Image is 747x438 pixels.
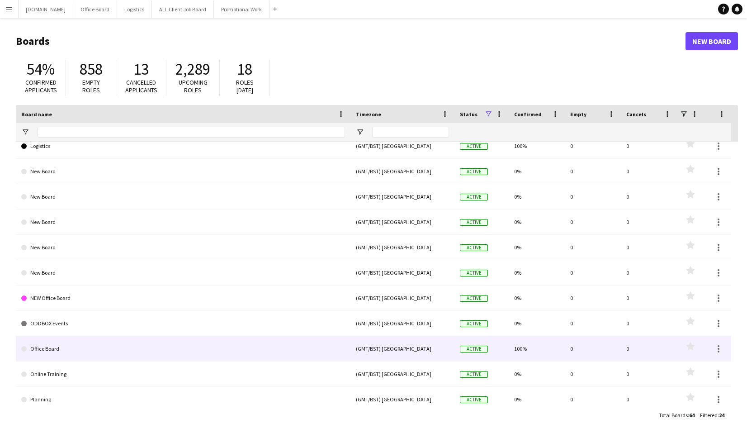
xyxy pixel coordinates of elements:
[570,111,586,118] span: Empty
[659,406,695,424] div: :
[21,133,345,159] a: Logistics
[356,111,381,118] span: Timezone
[80,59,103,79] span: 858
[21,111,52,118] span: Board name
[565,260,621,285] div: 0
[350,133,454,158] div: (GMT/BST) [GEOGRAPHIC_DATA]
[21,286,345,311] a: NEW Office Board
[565,235,621,260] div: 0
[350,311,454,336] div: (GMT/BST) [GEOGRAPHIC_DATA]
[565,336,621,361] div: 0
[509,362,565,386] div: 0%
[659,412,688,419] span: Total Boards
[350,209,454,234] div: (GMT/BST) [GEOGRAPHIC_DATA]
[460,371,488,378] span: Active
[460,270,488,276] span: Active
[621,133,677,158] div: 0
[621,362,677,386] div: 0
[175,59,210,79] span: 2,289
[565,387,621,412] div: 0
[509,159,565,184] div: 0%
[509,184,565,209] div: 0%
[509,336,565,361] div: 100%
[21,128,29,136] button: Open Filter Menu
[509,133,565,158] div: 100%
[38,127,345,138] input: Board name Filter Input
[621,209,677,234] div: 0
[565,362,621,386] div: 0
[621,286,677,310] div: 0
[21,311,345,336] a: ODDBOX Events
[565,209,621,234] div: 0
[509,235,565,260] div: 0%
[460,194,488,200] span: Active
[179,78,208,94] span: Upcoming roles
[21,260,345,286] a: New Board
[21,336,345,362] a: Office Board
[689,412,695,419] span: 64
[460,244,488,251] span: Active
[626,111,646,118] span: Cancels
[460,111,478,118] span: Status
[73,0,117,18] button: Office Board
[460,143,488,150] span: Active
[21,387,345,412] a: Planning
[19,0,73,18] button: [DOMAIN_NAME]
[509,209,565,234] div: 0%
[117,0,152,18] button: Logistics
[621,260,677,285] div: 0
[565,159,621,184] div: 0
[350,336,454,361] div: (GMT/BST) [GEOGRAPHIC_DATA]
[236,78,254,94] span: Roles [DATE]
[621,235,677,260] div: 0
[25,78,57,94] span: Confirmed applicants
[356,128,364,136] button: Open Filter Menu
[509,286,565,310] div: 0%
[350,235,454,260] div: (GMT/BST) [GEOGRAPHIC_DATA]
[214,0,269,18] button: Promotional Work
[621,159,677,184] div: 0
[509,260,565,285] div: 0%
[460,168,488,175] span: Active
[621,336,677,361] div: 0
[350,159,454,184] div: (GMT/BST) [GEOGRAPHIC_DATA]
[27,59,55,79] span: 54%
[514,111,542,118] span: Confirmed
[21,362,345,387] a: Online Training
[237,59,252,79] span: 18
[350,362,454,386] div: (GMT/BST) [GEOGRAPHIC_DATA]
[460,219,488,226] span: Active
[350,286,454,310] div: (GMT/BST) [GEOGRAPHIC_DATA]
[565,184,621,209] div: 0
[350,184,454,209] div: (GMT/BST) [GEOGRAPHIC_DATA]
[21,159,345,184] a: New Board
[509,311,565,336] div: 0%
[621,387,677,412] div: 0
[621,184,677,209] div: 0
[621,311,677,336] div: 0
[460,396,488,403] span: Active
[350,260,454,285] div: (GMT/BST) [GEOGRAPHIC_DATA]
[565,311,621,336] div: 0
[686,32,738,50] a: New Board
[460,346,488,352] span: Active
[152,0,214,18] button: ALL Client Job Board
[719,412,724,419] span: 24
[133,59,149,79] span: 13
[509,387,565,412] div: 0%
[700,406,724,424] div: :
[21,235,345,260] a: New Board
[21,209,345,235] a: New Board
[372,127,449,138] input: Timezone Filter Input
[460,320,488,327] span: Active
[565,286,621,310] div: 0
[350,387,454,412] div: (GMT/BST) [GEOGRAPHIC_DATA]
[125,78,157,94] span: Cancelled applicants
[460,295,488,302] span: Active
[16,34,686,48] h1: Boards
[82,78,100,94] span: Empty roles
[565,133,621,158] div: 0
[21,184,345,209] a: New Board
[700,412,718,419] span: Filtered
